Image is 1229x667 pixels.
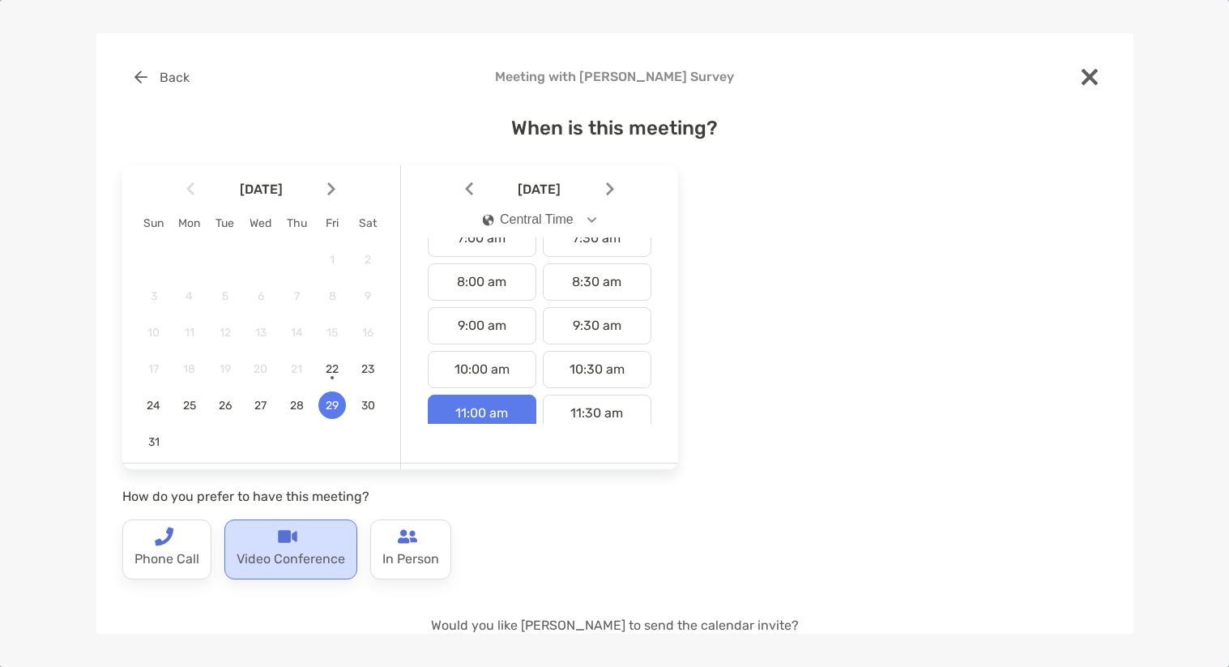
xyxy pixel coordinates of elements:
span: 21 [283,362,310,376]
div: Thu [279,216,314,230]
p: Phone Call [134,546,199,572]
button: Back [122,59,203,95]
span: 29 [318,399,346,413]
div: 9:00 am [428,307,536,344]
img: Open dropdown arrow [587,217,596,223]
div: 9:30 am [543,307,651,344]
span: 15 [318,326,346,340]
div: Mon [172,216,207,230]
span: 14 [283,326,310,340]
img: close modal [1082,69,1098,85]
span: 9 [354,289,382,303]
span: [DATE] [198,182,324,197]
div: Wed [243,216,279,230]
span: 16 [354,326,382,340]
span: 8 [318,289,346,303]
span: 6 [247,289,275,303]
div: Fri [314,216,350,230]
span: 22 [318,362,346,376]
span: 31 [140,435,168,449]
span: 17 [140,362,168,376]
img: button icon [134,71,147,83]
div: 11:30 am [543,395,651,432]
img: Arrow icon [465,182,473,196]
span: 4 [176,289,203,303]
img: type-call [154,527,173,546]
p: How do you prefer to have this meeting? [122,486,678,507]
img: Arrow icon [327,182,335,196]
h4: Meeting with [PERSON_NAME] Survey [122,69,1107,84]
span: 12 [211,326,239,340]
div: Tue [207,216,243,230]
span: 5 [211,289,239,303]
span: 30 [354,399,382,413]
span: 28 [283,399,310,413]
img: Arrow icon [186,182,194,196]
span: 20 [247,362,275,376]
div: 8:00 am [428,263,536,301]
span: 7 [283,289,310,303]
img: type-call [398,527,417,546]
button: iconCentral Time [468,201,610,238]
div: 8:30 am [543,263,651,301]
div: Central Time [482,212,574,227]
img: icon [482,214,493,226]
span: 13 [247,326,275,340]
span: 19 [211,362,239,376]
div: 10:30 am [543,351,651,388]
div: 7:00 am [428,220,536,257]
p: In Person [382,546,439,572]
span: 18 [176,362,203,376]
span: [DATE] [476,182,603,197]
p: Video Conference [237,546,345,572]
div: Sun [136,216,172,230]
p: Would you like [PERSON_NAME] to send the calendar invite? [122,615,1107,635]
div: 11:00 am [428,395,536,432]
span: 3 [140,289,168,303]
span: 23 [354,362,382,376]
span: 27 [247,399,275,413]
img: type-call [278,527,297,546]
span: 11 [176,326,203,340]
div: Sat [350,216,386,230]
div: 10:00 am [428,351,536,388]
img: Arrow icon [606,182,614,196]
span: 25 [176,399,203,413]
span: 1 [318,253,346,267]
h4: When is this meeting? [122,117,1107,139]
span: 24 [140,399,168,413]
span: 10 [140,326,168,340]
span: 2 [354,253,382,267]
span: 26 [211,399,239,413]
